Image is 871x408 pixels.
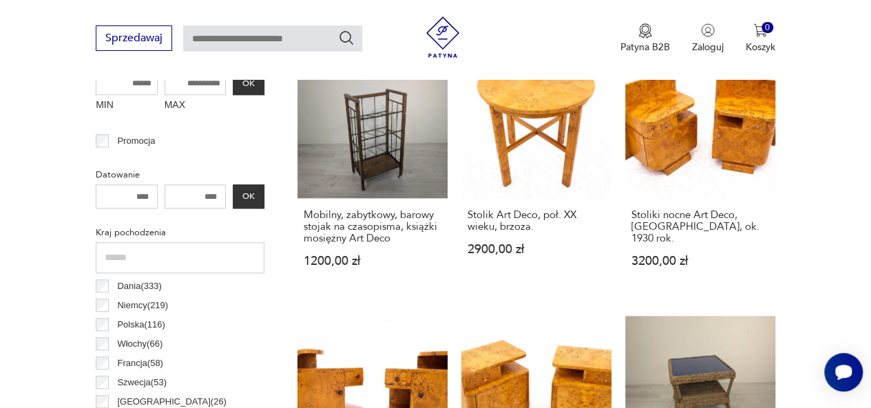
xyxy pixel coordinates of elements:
h3: Mobilny, zabytkowy, barowy stojak na czasopisma, książki mosiężny Art Deco [304,209,441,244]
p: 3200,00 zł [631,255,769,267]
button: Sprzedawaj [96,25,172,51]
label: MAX [165,95,227,117]
a: Mobilny, zabytkowy, barowy stojak na czasopisma, książki mosiężny Art DecoMobilny, zabytkowy, bar... [297,48,448,294]
p: Zaloguj [692,41,724,54]
button: OK [233,71,264,95]
p: Dania ( 333 ) [117,279,161,294]
img: Ikonka użytkownika [701,23,715,37]
div: 0 [762,22,773,34]
p: Szwecja ( 53 ) [117,375,167,390]
p: Niemcy ( 219 ) [117,298,168,313]
p: Koszyk [746,41,775,54]
button: OK [233,184,264,208]
img: Ikona koszyka [753,23,767,37]
p: Promocja [117,133,155,149]
p: Włochy ( 66 ) [117,336,162,352]
h3: Stoliki nocne Art Deco, [GEOGRAPHIC_DATA], ok. 1930 rok. [631,209,769,244]
img: Patyna - sklep z meblami i dekoracjami vintage [422,17,463,58]
label: MIN [96,95,158,117]
p: Datowanie [96,167,264,182]
p: Patyna B2B [620,41,670,54]
p: Polska ( 116 ) [117,317,165,332]
iframe: Smartsupp widget button [824,353,863,391]
a: Ikona medaluPatyna B2B [620,23,670,54]
a: Sprzedawaj [96,34,172,44]
p: 2900,00 zł [468,244,605,255]
img: Ikona medalu [638,23,652,39]
a: Stolik Art Deco, poł. XX wieku, brzoza.Stolik Art Deco, poł. XX wieku, brzoza.2900,00 zł [461,48,611,294]
h3: Stolik Art Deco, poł. XX wieku, brzoza. [468,209,605,233]
p: Kraj pochodzenia [96,225,264,240]
a: Stoliki nocne Art Deco, Polska, ok. 1930 rok.Stoliki nocne Art Deco, [GEOGRAPHIC_DATA], ok. 1930 ... [625,48,775,294]
button: Zaloguj [692,23,724,54]
button: Patyna B2B [620,23,670,54]
p: 1200,00 zł [304,255,441,267]
button: 0Koszyk [746,23,775,54]
button: Szukaj [338,30,355,46]
p: Francja ( 58 ) [117,356,163,371]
